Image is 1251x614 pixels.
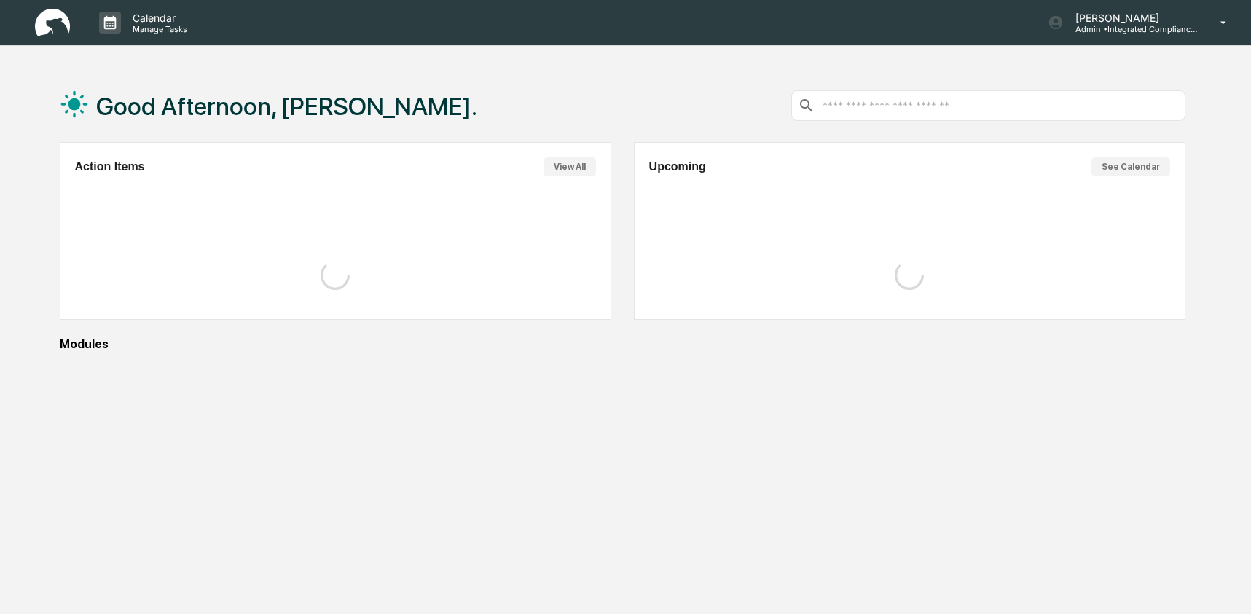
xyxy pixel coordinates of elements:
[121,12,195,24] p: Calendar
[35,9,70,37] img: logo
[60,337,1185,351] div: Modules
[121,24,195,34] p: Manage Tasks
[75,160,145,173] h2: Action Items
[1091,157,1170,176] button: See Calendar
[96,92,477,121] h1: Good Afternoon, [PERSON_NAME].
[1064,12,1199,24] p: [PERSON_NAME]
[1064,24,1199,34] p: Admin • Integrated Compliance Advisors - Consultants
[544,157,596,176] button: View All
[649,160,706,173] h2: Upcoming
